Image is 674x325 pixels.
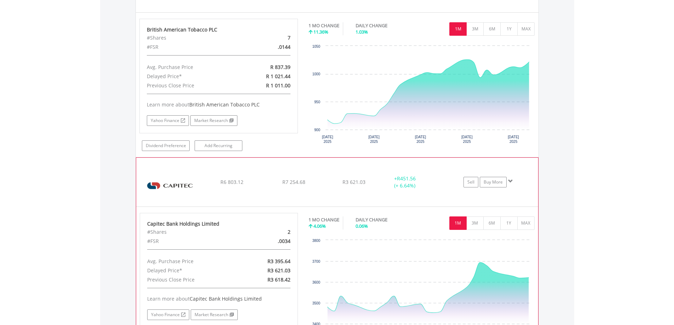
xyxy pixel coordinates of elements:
span: British American Tobacco PLC [189,101,260,108]
text: 1000 [312,72,321,76]
a: Yahoo Finance [147,115,189,126]
span: R3 621.03 [267,267,290,274]
span: 4.06% [313,223,326,229]
span: 11.36% [313,29,328,35]
text: [DATE] 2025 [368,135,380,144]
div: #FSR [142,42,244,52]
text: 3800 [312,239,321,243]
div: Capitec Bank Holdings Limited [147,220,291,227]
text: 1050 [312,45,321,48]
span: R3 395.64 [267,258,290,265]
a: Market Research [190,115,237,126]
div: 1 MO CHANGE [309,216,339,223]
div: Delayed Price* [142,266,244,275]
span: R 1 011.00 [266,82,290,89]
div: British American Tobacco PLC [147,26,290,33]
button: 1M [449,22,467,36]
button: 6M [483,216,501,230]
div: DAILY CHANGE [356,22,412,29]
span: 0.06% [356,223,368,229]
text: 950 [314,100,320,104]
text: [DATE] 2025 [322,135,333,144]
span: R6 803.12 [220,179,243,185]
button: MAX [517,216,535,230]
div: Learn more about [147,295,291,302]
div: + (+ 6.64%) [378,175,431,189]
span: R 1 021.44 [266,73,290,80]
div: Delayed Price* [142,72,244,81]
text: 3700 [312,260,321,263]
div: 7 [244,33,295,42]
span: Capitec Bank Holdings Limited [190,295,262,302]
div: Previous Close Price [142,275,244,284]
text: [DATE] 2025 [415,135,426,144]
a: Dividend Preference [142,140,190,151]
a: Market Research [191,309,238,320]
a: Buy More [480,177,507,187]
span: 1.03% [356,29,368,35]
button: 1M [449,216,467,230]
div: 1 MO CHANGE [309,22,339,29]
div: #Shares [142,33,244,42]
button: 1Y [500,216,518,230]
a: Sell [463,177,478,187]
span: R451.56 [397,175,416,182]
div: .0144 [244,42,295,52]
a: Add Recurring [195,140,242,151]
text: [DATE] 2025 [508,135,519,144]
button: 3M [466,22,484,36]
div: Previous Close Price [142,81,244,90]
div: Chart. Highcharts interactive chart. [309,42,535,149]
button: 3M [466,216,484,230]
div: .0034 [244,237,296,246]
svg: Interactive chart [309,42,535,149]
div: #FSR [142,237,244,246]
div: Avg. Purchase Price [142,257,244,266]
div: DAILY CHANGE [356,216,412,223]
text: 900 [314,128,320,132]
div: 2 [244,227,296,237]
text: 3500 [312,301,321,305]
button: 1Y [500,22,518,36]
text: 3600 [312,280,321,284]
div: Avg. Purchase Price [142,63,244,72]
span: R3 621.03 [342,179,365,185]
button: MAX [517,22,535,36]
text: [DATE] 2025 [461,135,473,144]
button: 6M [483,22,501,36]
div: #Shares [142,227,244,237]
span: R3 618.42 [267,276,290,283]
span: R7 254.68 [282,179,305,185]
span: R 837.39 [270,64,290,70]
div: Learn more about [147,101,290,108]
img: EQU.ZA.CPI.png [140,167,201,205]
a: Yahoo Finance [147,309,189,320]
